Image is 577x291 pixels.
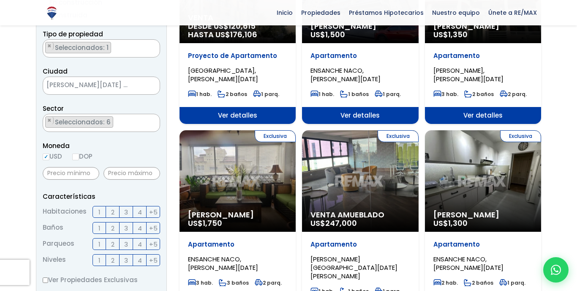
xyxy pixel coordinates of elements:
[111,207,114,217] span: 2
[345,6,428,19] span: Préstamos Hipotecarios
[47,117,52,124] span: ×
[43,140,160,151] span: Moneda
[188,255,258,272] span: ENSANCHE NACO, [PERSON_NAME][DATE]
[138,223,142,233] span: 4
[43,238,74,250] span: Parqueos
[45,116,113,128] li: ALMA ROSA I
[188,52,287,60] p: Proyecto de Apartamento
[111,223,114,233] span: 2
[43,154,49,160] input: USD
[433,255,504,272] span: ENSANCHE NACO, [PERSON_NAME][DATE]
[43,114,48,132] textarea: Search
[448,218,468,228] span: 1,300
[54,43,111,52] span: Seleccionados: 1
[310,240,410,249] p: Apartamento
[43,30,103,38] span: Tipo de propiedad
[433,218,468,228] span: US$
[230,29,257,40] span: 176,106
[138,255,142,266] span: 4
[310,29,345,40] span: US$
[433,91,458,98] span: 3 hab.
[255,130,296,142] span: Exclusiva
[103,167,160,180] input: Precio máximo
[229,21,256,31] span: 120,615
[433,279,458,286] span: 2 hab.
[428,6,484,19] span: Nuestro equipo
[150,116,155,125] button: Remove all items
[188,279,213,286] span: 3 hab.
[272,6,297,19] span: Inicio
[433,240,533,249] p: Apartamento
[43,167,99,180] input: Precio mínimo
[150,42,155,50] button: Remove all items
[253,91,279,98] span: 1 parq.
[500,130,541,142] span: Exclusiva
[310,66,381,83] span: ENSANCHE NACO, [PERSON_NAME][DATE]
[43,104,64,113] span: Sector
[375,91,401,98] span: 1 parq.
[433,52,533,60] p: Apartamento
[325,29,345,40] span: 1,500
[188,91,212,98] span: 1 hab.
[151,42,155,50] span: ×
[149,255,158,266] span: +5
[43,254,66,266] span: Niveles
[43,79,139,91] span: SANTO DOMINGO ESTE
[500,91,527,98] span: 2 parq.
[47,42,52,50] span: ×
[98,207,101,217] span: 1
[464,91,494,98] span: 2 baños
[448,29,468,40] span: 1,350
[124,239,128,250] span: 3
[297,6,345,19] span: Propiedades
[147,82,151,90] span: ×
[46,117,54,124] button: Remove item
[310,218,357,228] span: US$
[499,279,525,286] span: 1 parq.
[124,255,128,266] span: 3
[149,239,158,250] span: +5
[149,223,158,233] span: +5
[138,239,142,250] span: 4
[188,22,287,39] span: DESDE US$
[46,42,54,50] button: Remove item
[310,255,397,280] span: [PERSON_NAME][GEOGRAPHIC_DATA][DATE][PERSON_NAME]
[43,151,62,162] label: USD
[43,77,160,95] span: SANTO DOMINGO ESTE
[188,218,222,228] span: US$
[43,191,160,202] p: Características
[43,40,48,58] textarea: Search
[188,66,258,83] span: [GEOGRAPHIC_DATA], [PERSON_NAME][DATE]
[433,29,468,40] span: US$
[433,211,533,219] span: [PERSON_NAME]
[43,222,63,234] span: Baños
[72,151,93,162] label: DOP
[72,154,79,160] input: DOP
[139,79,151,93] button: Remove all items
[310,52,410,60] p: Apartamento
[44,5,59,20] img: Logo de REMAX
[54,118,113,126] span: Seleccionados: 6
[464,279,493,286] span: 2 baños
[325,218,357,228] span: 247,000
[124,223,128,233] span: 3
[433,22,533,30] span: [PERSON_NAME]
[425,107,541,124] span: Ver detalles
[302,107,418,124] span: Ver detalles
[45,42,111,53] li: APARTAMENTO
[124,207,128,217] span: 3
[111,255,114,266] span: 2
[98,239,101,250] span: 1
[98,223,101,233] span: 1
[378,130,419,142] span: Exclusiva
[43,67,68,76] span: Ciudad
[98,255,101,266] span: 1
[218,91,247,98] span: 2 baños
[310,91,334,98] span: 1 hab.
[255,279,282,286] span: 2 parq.
[310,22,410,30] span: [PERSON_NAME]
[151,117,155,124] span: ×
[484,6,541,19] span: Únete a RE/MAX
[43,277,48,283] input: Ver Propiedades Exclusivas
[180,107,296,124] span: Ver detalles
